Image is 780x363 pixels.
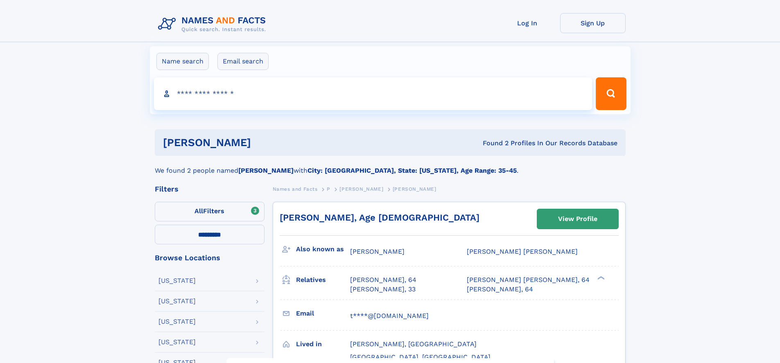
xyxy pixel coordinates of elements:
a: [PERSON_NAME], 33 [350,285,416,294]
div: [US_STATE] [158,339,196,345]
a: P [327,184,330,194]
span: [PERSON_NAME] [339,186,383,192]
a: Sign Up [560,13,626,33]
h3: Email [296,307,350,320]
div: ❯ [595,275,605,281]
div: View Profile [558,210,597,228]
div: [US_STATE] [158,277,196,284]
a: View Profile [537,209,618,229]
label: Email search [217,53,269,70]
label: Filters [155,202,265,221]
button: Search Button [596,77,626,110]
a: Log In [495,13,560,33]
b: City: [GEOGRAPHIC_DATA], State: [US_STATE], Age Range: 35-45 [307,167,517,174]
h3: Lived in [296,337,350,351]
a: Names and Facts [273,184,318,194]
a: [PERSON_NAME], 64 [467,285,533,294]
span: [PERSON_NAME] [393,186,436,192]
div: We found 2 people named with . [155,156,626,176]
a: [PERSON_NAME] [339,184,383,194]
span: [PERSON_NAME], [GEOGRAPHIC_DATA] [350,340,477,348]
h1: [PERSON_NAME] [163,138,367,148]
div: [US_STATE] [158,298,196,304]
label: Name search [156,53,209,70]
span: [PERSON_NAME] [PERSON_NAME] [467,248,578,255]
div: Filters [155,185,265,193]
a: [PERSON_NAME], 64 [350,275,416,284]
a: [PERSON_NAME] [PERSON_NAME], 64 [467,275,590,284]
img: Logo Names and Facts [155,13,273,35]
div: [US_STATE] [158,318,196,325]
span: [PERSON_NAME] [350,248,405,255]
b: [PERSON_NAME] [238,167,294,174]
span: P [327,186,330,192]
h3: Relatives [296,273,350,287]
input: search input [154,77,592,110]
div: Found 2 Profiles In Our Records Database [367,139,617,148]
a: [PERSON_NAME], Age [DEMOGRAPHIC_DATA] [280,212,479,223]
span: All [194,207,203,215]
div: Browse Locations [155,254,265,262]
h3: Also known as [296,242,350,256]
span: [GEOGRAPHIC_DATA], [GEOGRAPHIC_DATA] [350,353,491,361]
